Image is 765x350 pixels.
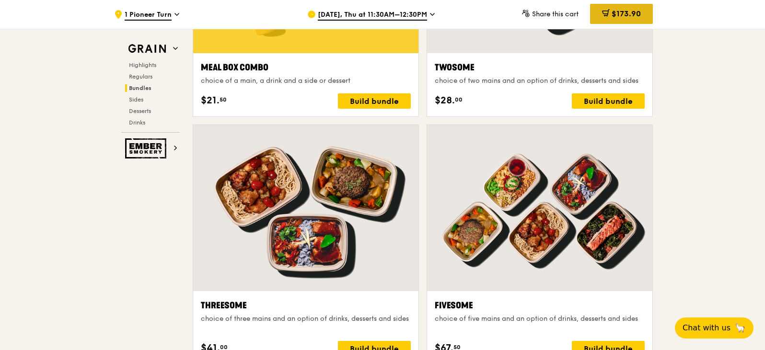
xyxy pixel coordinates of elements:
[612,9,641,18] span: $173.90
[455,96,463,103] span: 00
[201,299,411,312] div: Threesome
[435,299,645,312] div: Fivesome
[129,96,143,103] span: Sides
[125,10,172,21] span: 1 Pioneer Turn
[683,322,730,334] span: Chat with us
[201,93,220,108] span: $21.
[435,314,645,324] div: choice of five mains and an option of drinks, desserts and sides
[435,76,645,86] div: choice of two mains and an option of drinks, desserts and sides
[129,108,151,114] span: Desserts
[129,85,151,91] span: Bundles
[129,119,145,126] span: Drinks
[532,10,579,18] span: Share this cart
[125,138,169,158] img: Ember Smokery web logo
[338,93,411,109] div: Build bundle
[201,61,411,74] div: Meal Box Combo
[220,96,227,103] span: 50
[734,322,746,334] span: 🦙
[572,93,645,109] div: Build bundle
[435,93,455,108] span: $28.
[129,62,156,68] span: Highlights
[318,10,427,21] span: [DATE], Thu at 11:30AM–12:30PM
[675,317,753,339] button: Chat with us🦙
[125,40,169,57] img: Grain web logo
[129,73,152,80] span: Regulars
[201,76,411,86] div: choice of a main, a drink and a side or dessert
[435,61,645,74] div: Twosome
[201,314,411,324] div: choice of three mains and an option of drinks, desserts and sides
